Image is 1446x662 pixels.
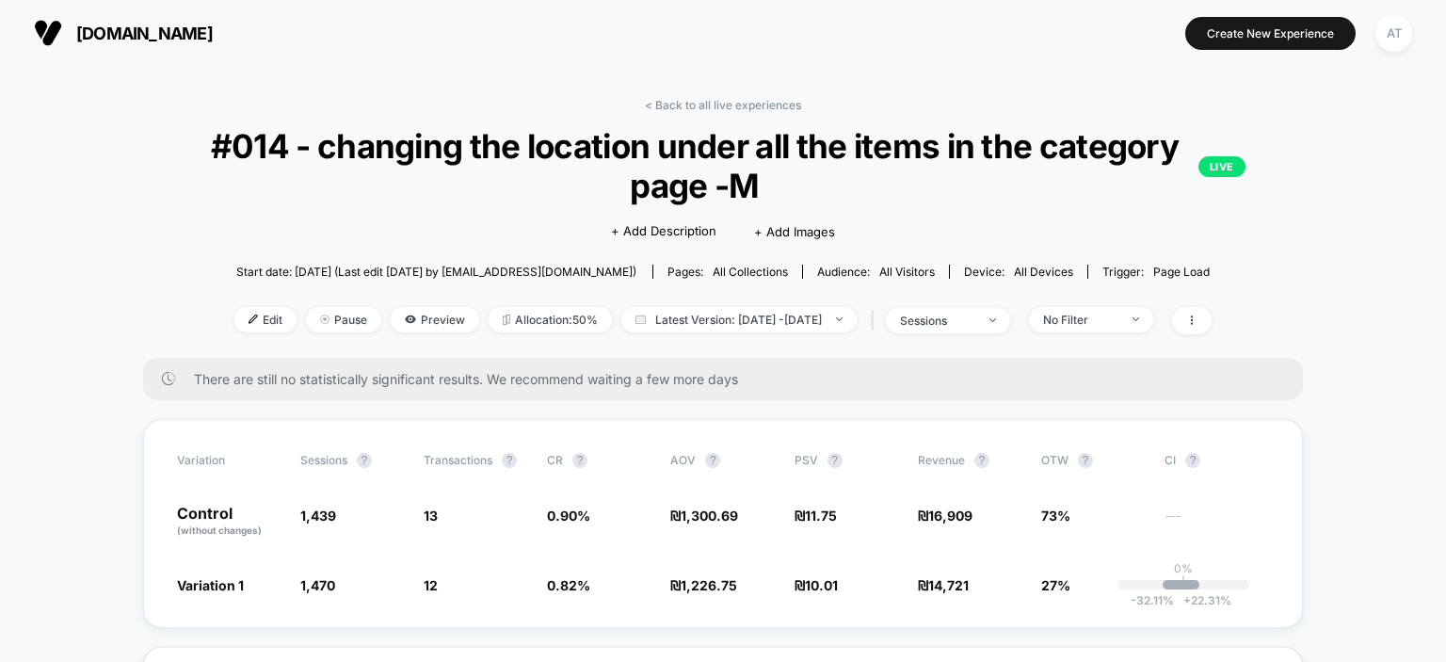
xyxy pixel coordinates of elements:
[503,315,510,325] img: rebalance
[320,315,329,324] img: end
[928,577,969,593] span: 14,721
[300,577,335,593] span: 1,470
[34,19,62,47] img: Visually logo
[805,508,837,524] span: 11.75
[236,265,636,279] span: Start date: [DATE] (Last edit [DATE] by [EMAIL_ADDRESS][DOMAIN_NAME])
[1375,15,1412,52] div: AT
[1198,156,1245,177] p: LIVE
[713,265,788,279] span: all collections
[974,453,989,468] button: ?
[836,317,843,321] img: end
[928,508,972,524] span: 16,909
[635,315,646,324] img: calendar
[502,453,517,468] button: ?
[667,265,788,279] div: Pages:
[547,508,590,524] span: 0.90 %
[300,508,336,524] span: 1,439
[306,307,381,332] span: Pause
[194,371,1266,387] span: There are still no statistically significant results. We recommend waiting a few more days
[621,307,857,332] span: Latest Version: [DATE] - [DATE]
[900,314,975,328] div: sessions
[645,98,801,112] a: < Back to all live experiences
[177,525,262,536] span: (without changes)
[1153,265,1210,279] span: Page Load
[681,577,737,593] span: 1,226.75
[795,577,838,593] span: ₪
[1183,593,1191,607] span: +
[681,508,738,524] span: 1,300.69
[177,577,244,593] span: Variation 1
[547,577,590,593] span: 0.82 %
[949,265,1087,279] span: Device:
[754,224,835,239] span: + Add Images
[572,453,587,468] button: ?
[489,307,612,332] span: Allocation: 50%
[805,577,838,593] span: 10.01
[827,453,843,468] button: ?
[1370,14,1418,53] button: AT
[866,307,886,334] span: |
[989,318,996,322] img: end
[795,508,837,524] span: ₪
[300,453,347,467] span: Sessions
[705,453,720,468] button: ?
[817,265,935,279] div: Audience:
[1165,510,1269,538] span: ---
[879,265,935,279] span: All Visitors
[547,453,563,467] span: CR
[918,453,965,467] span: Revenue
[670,577,737,593] span: ₪
[424,508,438,524] span: 13
[177,453,281,468] span: Variation
[357,453,372,468] button: ?
[28,18,218,48] button: [DOMAIN_NAME]
[1174,593,1231,607] span: 22.31 %
[249,315,258,324] img: edit
[201,126,1245,205] span: #014 - changing the location under all the items in the category page -M
[1185,453,1200,468] button: ?
[795,453,818,467] span: PSV
[1041,577,1070,593] span: 27%
[918,508,972,524] span: ₪
[177,506,281,538] p: Control
[1131,593,1174,607] span: -32.11 %
[1181,575,1185,589] p: |
[1078,453,1093,468] button: ?
[611,222,716,241] span: + Add Description
[424,577,438,593] span: 12
[1174,561,1193,575] p: 0%
[1133,317,1139,321] img: end
[670,453,696,467] span: AOV
[1102,265,1210,279] div: Trigger:
[1185,17,1356,50] button: Create New Experience
[1043,313,1118,327] div: No Filter
[1165,453,1268,468] span: CI
[918,577,969,593] span: ₪
[424,453,492,467] span: Transactions
[670,508,738,524] span: ₪
[1014,265,1073,279] span: all devices
[391,307,479,332] span: Preview
[1041,453,1145,468] span: OTW
[234,307,297,332] span: Edit
[1041,508,1070,524] span: 73%
[76,24,213,43] span: [DOMAIN_NAME]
